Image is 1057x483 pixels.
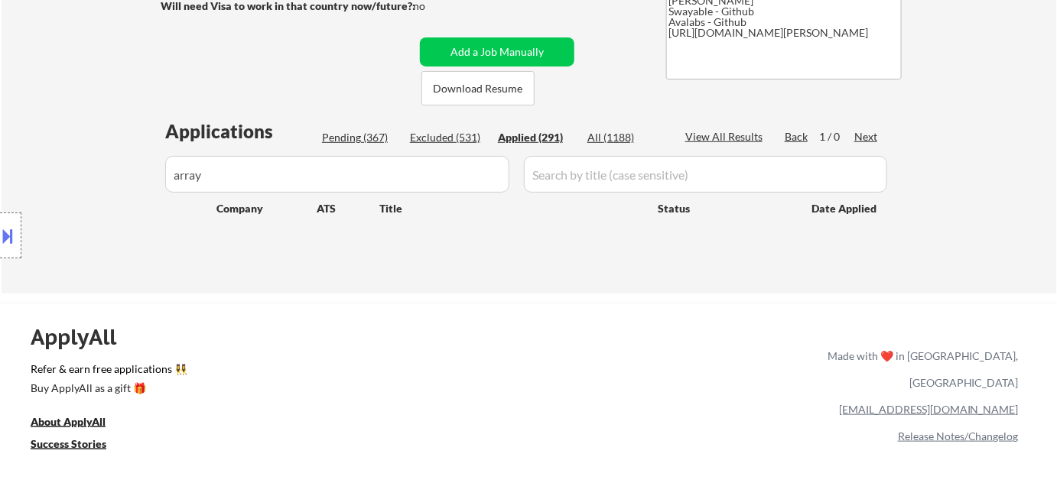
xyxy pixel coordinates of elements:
[524,156,887,193] input: Search by title (case sensitive)
[31,413,127,433] a: About ApplyAll
[811,201,879,216] div: Date Applied
[839,403,1019,416] a: [EMAIL_ADDRESS][DOMAIN_NAME]
[31,415,106,428] u: About ApplyAll
[785,129,809,144] div: Back
[821,342,1019,396] div: Made with ❤️ in [GEOGRAPHIC_DATA], [GEOGRAPHIC_DATA]
[685,129,767,144] div: View All Results
[587,130,664,145] div: All (1188)
[379,201,643,216] div: Title
[498,130,574,145] div: Applied (291)
[317,201,379,216] div: ATS
[421,71,535,105] button: Download Resume
[819,129,854,144] div: 1 / 0
[420,37,574,66] button: Add a Job Manually
[322,130,398,145] div: Pending (367)
[31,383,184,394] div: Buy ApplyAll as a gift 🎁
[854,129,879,144] div: Next
[410,130,486,145] div: Excluded (531)
[658,194,789,222] div: Status
[165,156,509,193] input: Search by company (case sensitive)
[31,437,106,450] u: Success Stories
[898,430,1019,442] a: Release Notes/Changelog
[31,380,184,399] a: Buy ApplyAll as a gift 🎁
[31,436,127,455] a: Success Stories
